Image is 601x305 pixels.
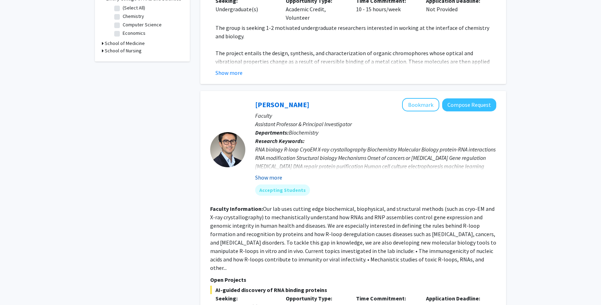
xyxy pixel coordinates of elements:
a: [PERSON_NAME] [255,100,309,109]
p: Assistant Professor & Principal Investigator [255,120,496,128]
button: Show more [215,69,243,77]
p: The project entails the design, synthesis, and characterization of organic chromophores whose opt... [215,49,496,83]
h3: School of Medicine [105,40,145,47]
b: Faculty Information: [210,205,263,212]
span: Biochemistry [289,129,318,136]
button: Add Charles Bou-Nader to Bookmarks [402,98,439,111]
p: Faculty [255,111,496,120]
p: Time Commitment: [356,294,416,303]
button: Show more [255,173,282,182]
b: Departments: [255,129,289,136]
label: Computer Science [123,21,162,28]
p: The group is seeking 1-2 motivated undergraduate researchers interested in working at the interfa... [215,24,496,40]
p: Application Deadline: [426,294,486,303]
iframe: Chat [5,273,30,300]
label: (Select All) [123,4,145,12]
mat-chip: Accepting Students [255,184,310,196]
h3: School of Nursing [105,47,142,54]
span: AI-guided discovery of RNA binding proteins [210,286,496,294]
div: Undergraduate(s) [215,5,275,13]
b: Research Keywords: [255,137,305,144]
div: RNA biology R-loop CryoEM X-ray crystallography Biochemistry Molecular Biology protein-RNA intera... [255,145,496,179]
p: Opportunity Type: [286,294,345,303]
label: Chemistry [123,13,144,20]
p: Seeking: [215,294,275,303]
button: Compose Request to Charles Bou-Nader [442,98,496,111]
fg-read-more: Our lab uses cutting edge biochemical, biophysical, and structural methods (such as cryo-EM and X... [210,205,496,271]
label: Economics [123,30,146,37]
p: Open Projects [210,275,496,284]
